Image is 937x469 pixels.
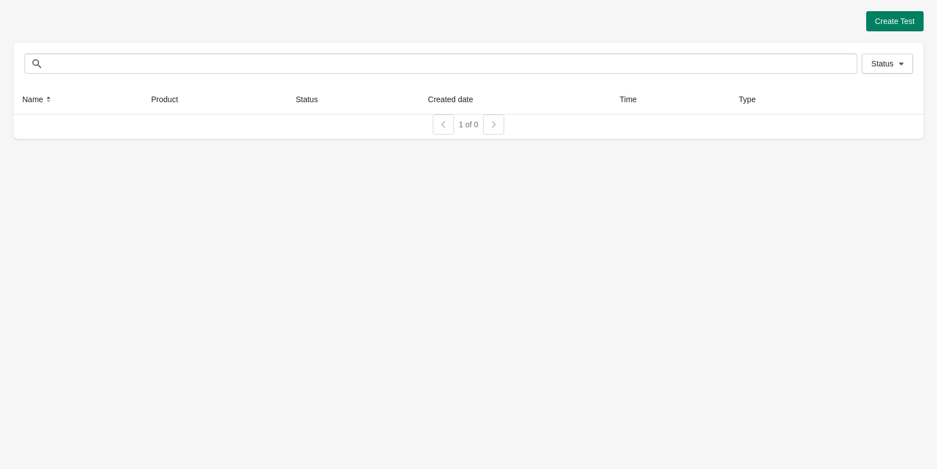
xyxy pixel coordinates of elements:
span: Status [871,59,893,68]
button: Type [735,89,771,109]
button: Created date [423,89,489,109]
button: Name [18,89,59,109]
button: Status [862,54,913,74]
button: Create Test [866,11,924,31]
button: Status [291,89,334,109]
button: Product [147,89,194,109]
button: Time [615,89,653,109]
span: 1 of 0 [458,120,478,129]
span: Create Test [875,17,915,26]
